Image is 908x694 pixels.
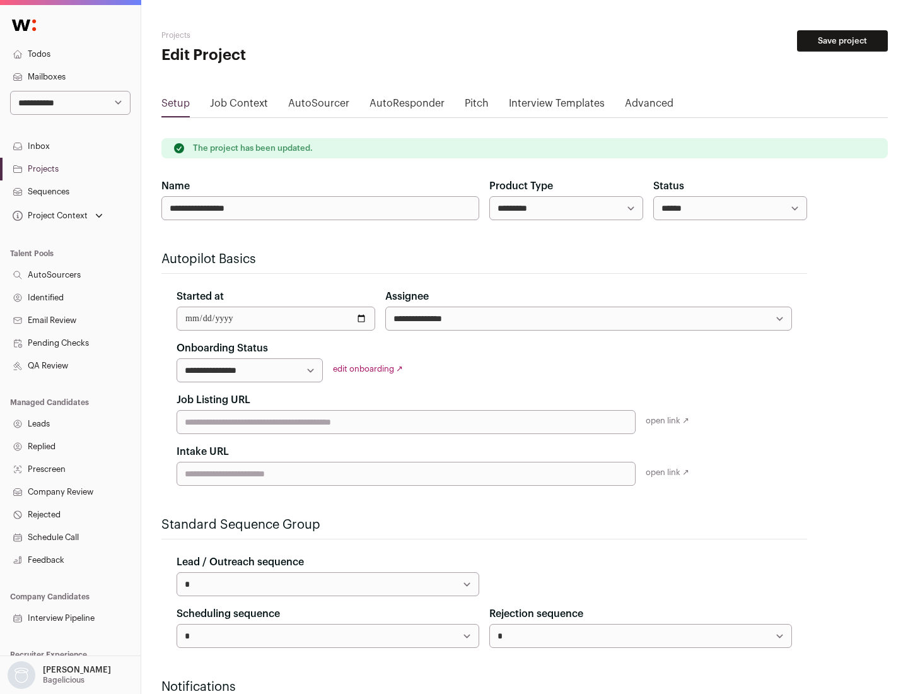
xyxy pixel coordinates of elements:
button: Save project [797,30,888,52]
a: AutoResponder [370,96,445,116]
img: Wellfound [5,13,43,38]
label: Rejection sequence [489,606,583,621]
h1: Edit Project [161,45,404,66]
p: The project has been updated. [193,143,313,153]
label: Job Listing URL [177,392,250,408]
h2: Projects [161,30,404,40]
label: Status [653,179,684,194]
button: Open dropdown [5,661,113,689]
a: Job Context [210,96,268,116]
h2: Autopilot Basics [161,250,807,268]
a: AutoSourcer [288,96,349,116]
a: Setup [161,96,190,116]
label: Intake URL [177,444,229,459]
label: Lead / Outreach sequence [177,555,304,570]
a: edit onboarding ↗ [333,365,403,373]
button: Open dropdown [10,207,105,225]
label: Scheduling sequence [177,606,280,621]
a: Pitch [465,96,489,116]
label: Product Type [489,179,553,194]
div: Project Context [10,211,88,221]
a: Interview Templates [509,96,605,116]
a: Advanced [625,96,673,116]
img: nopic.png [8,661,35,689]
label: Onboarding Status [177,341,268,356]
h2: Standard Sequence Group [161,516,807,534]
label: Name [161,179,190,194]
p: [PERSON_NAME] [43,665,111,675]
label: Started at [177,289,224,304]
p: Bagelicious [43,675,84,685]
label: Assignee [385,289,429,304]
